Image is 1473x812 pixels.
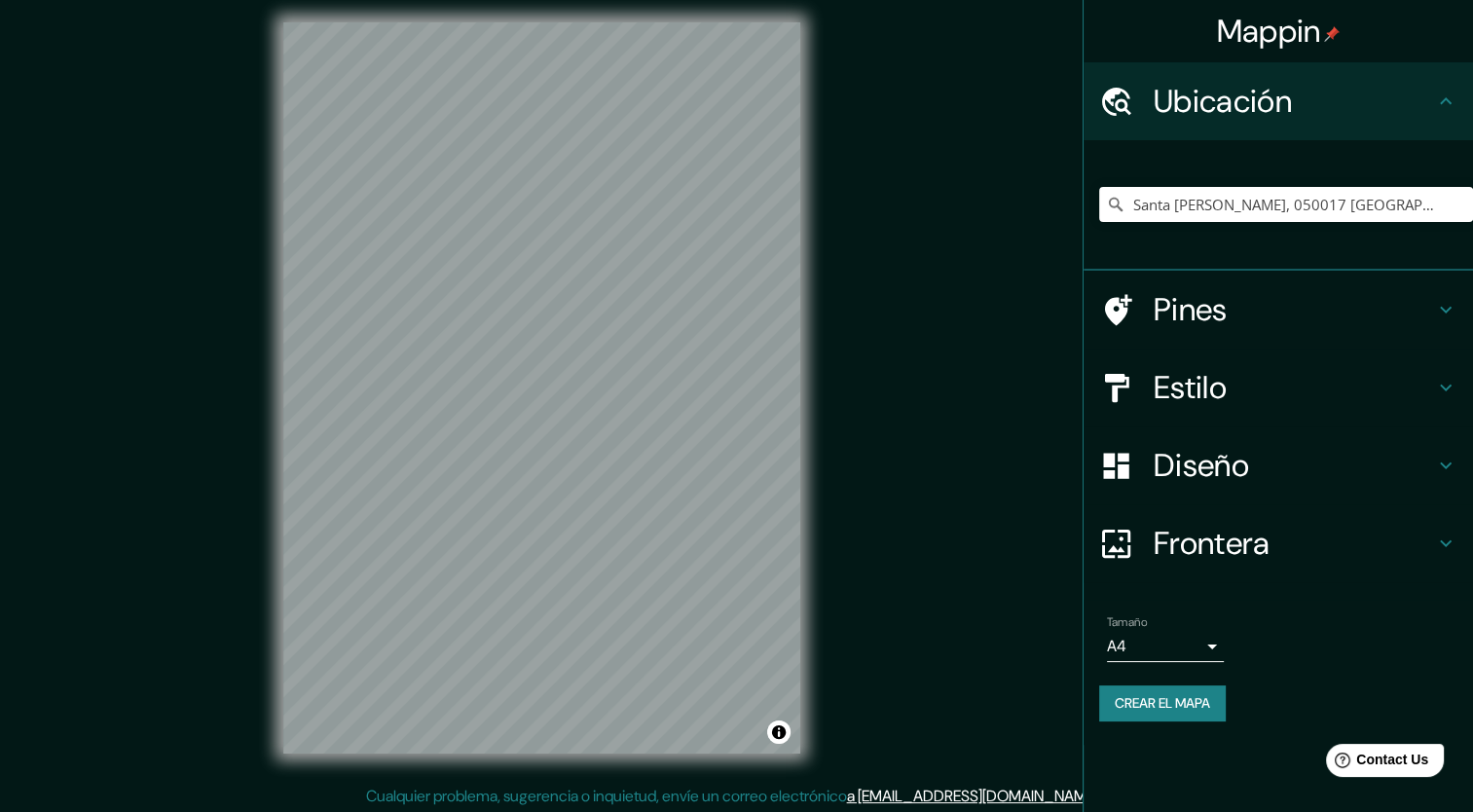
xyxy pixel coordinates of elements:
[847,786,1098,806] a: a [EMAIL_ADDRESS][DOMAIN_NAME]
[1099,685,1226,721] button: Crear el mapa
[1084,349,1473,426] div: Estilo
[1300,736,1452,791] iframe: Help widget launcher
[1107,631,1224,662] div: A4
[767,720,791,744] button: Alternar atribución
[1324,26,1340,42] img: pin-icon.png
[1084,426,1473,504] div: Diseño
[1154,368,1434,407] h4: Estilo
[1084,504,1473,582] div: Frontera
[1107,614,1147,631] label: Tamaño
[1217,11,1321,52] font: Mappin
[1154,446,1434,485] h4: Diseño
[283,22,800,754] canvas: Mapa
[1154,82,1434,121] h4: Ubicación
[1115,691,1210,716] font: Crear el mapa
[1084,271,1473,349] div: Pines
[366,785,1101,808] p: Cualquier problema, sugerencia o inquietud, envíe un correo electrónico .
[1154,290,1434,329] h4: Pines
[1099,187,1473,222] input: Elige tu ciudad o área
[1084,62,1473,140] div: Ubicación
[1154,524,1434,563] h4: Frontera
